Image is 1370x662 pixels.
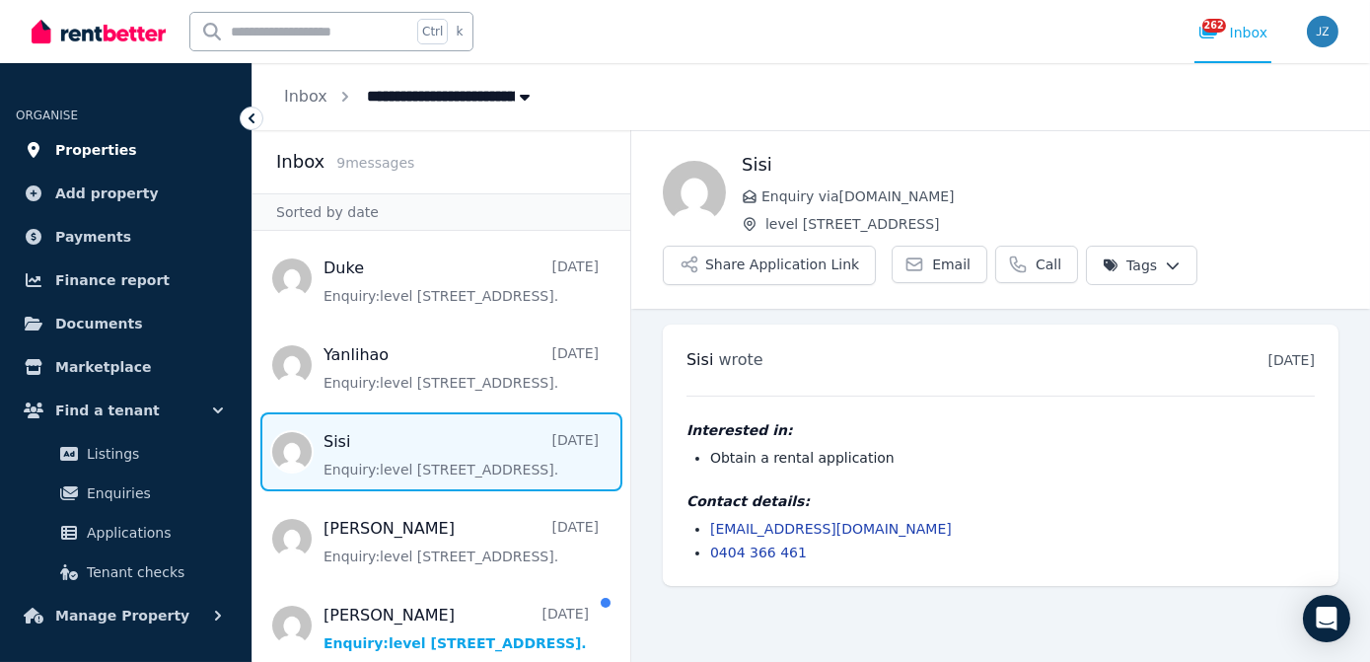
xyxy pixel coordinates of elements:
[1268,352,1315,368] time: [DATE]
[456,24,463,39] span: k
[16,217,236,257] a: Payments
[55,312,143,335] span: Documents
[710,448,1315,468] li: Obtain a rental application
[24,552,228,592] a: Tenant checks
[1086,246,1197,285] button: Tags
[24,513,228,552] a: Applications
[686,420,1315,440] h4: Interested in:
[16,260,236,300] a: Finance report
[663,246,876,285] button: Share Application Link
[324,604,589,653] a: [PERSON_NAME][DATE]Enquiry:level [STREET_ADDRESS].
[32,17,166,46] img: RentBetter
[1303,595,1350,642] div: Open Intercom Messenger
[710,545,807,560] a: 0404 366 461
[16,391,236,430] button: Find a tenant
[417,19,448,44] span: Ctrl
[16,109,78,122] span: ORGANISE
[24,434,228,474] a: Listings
[324,517,599,566] a: [PERSON_NAME][DATE]Enquiry:level [STREET_ADDRESS].
[995,246,1078,283] a: Call
[87,442,220,466] span: Listings
[87,560,220,584] span: Tenant checks
[284,87,327,106] a: Inbox
[55,138,137,162] span: Properties
[16,596,236,635] button: Manage Property
[1307,16,1338,47] img: Jenny Zheng
[1103,256,1157,275] span: Tags
[742,151,1338,179] h1: Sisi
[55,604,189,627] span: Manage Property
[16,347,236,387] a: Marketplace
[16,304,236,343] a: Documents
[55,355,151,379] span: Marketplace
[87,521,220,545] span: Applications
[1198,23,1267,42] div: Inbox
[87,481,220,505] span: Enquiries
[710,521,952,537] a: [EMAIL_ADDRESS][DOMAIN_NAME]
[16,174,236,213] a: Add property
[252,193,630,231] div: Sorted by date
[252,63,566,130] nav: Breadcrumb
[24,474,228,513] a: Enquiries
[324,257,599,306] a: Duke[DATE]Enquiry:level [STREET_ADDRESS].
[663,161,726,224] img: Sisi
[1036,255,1061,274] span: Call
[276,148,324,176] h2: Inbox
[765,214,1338,234] span: level [STREET_ADDRESS]
[16,130,236,170] a: Properties
[686,350,713,369] span: Sisi
[324,430,599,479] a: Sisi[DATE]Enquiry:level [STREET_ADDRESS].
[55,182,159,205] span: Add property
[336,155,414,171] span: 9 message s
[1202,19,1226,33] span: 262
[892,246,987,283] a: Email
[686,491,1315,511] h4: Contact details:
[718,350,762,369] span: wrote
[324,343,599,393] a: Yanlihao[DATE]Enquiry:level [STREET_ADDRESS].
[761,186,1338,206] span: Enquiry via [DOMAIN_NAME]
[55,225,131,249] span: Payments
[55,399,160,422] span: Find a tenant
[55,268,170,292] span: Finance report
[932,255,971,274] span: Email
